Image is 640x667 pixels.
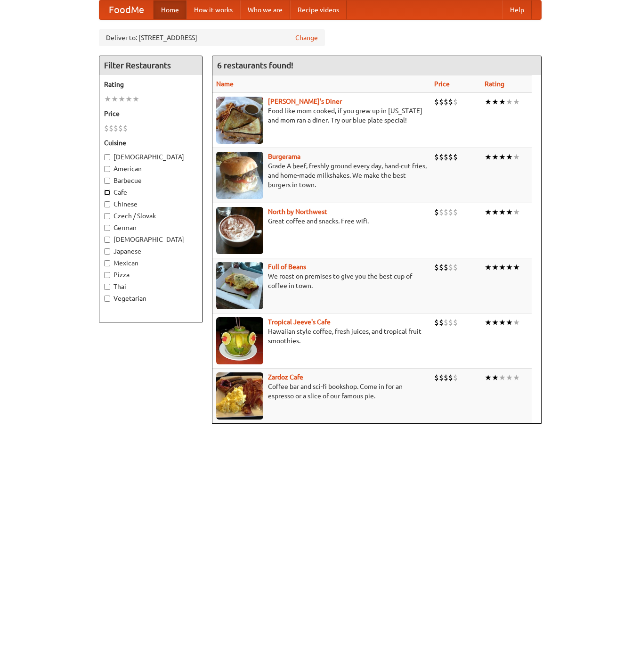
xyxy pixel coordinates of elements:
[104,80,197,89] h5: Rating
[104,225,110,231] input: German
[104,247,197,256] label: Japanese
[99,56,202,75] h4: Filter Restaurants
[444,207,448,217] li: $
[506,262,513,272] li: ★
[506,207,513,217] li: ★
[499,207,506,217] li: ★
[444,152,448,162] li: $
[513,262,520,272] li: ★
[216,317,263,364] img: jeeves.jpg
[186,0,240,19] a: How it works
[434,372,439,383] li: $
[104,260,110,266] input: Mexican
[485,372,492,383] li: ★
[295,33,318,42] a: Change
[268,373,303,381] a: Zardoz Cafe
[506,97,513,107] li: ★
[216,106,427,125] p: Food like mom cooked, if you grew up in [US_STATE] and mom ran a diner. Try our blue plate special!
[448,207,453,217] li: $
[123,123,128,133] li: $
[104,272,110,278] input: Pizza
[453,152,458,162] li: $
[104,223,197,232] label: German
[216,272,427,290] p: We roast on premises to give you the best cup of coffee in town.
[104,138,197,148] h5: Cuisine
[485,317,492,328] li: ★
[109,123,113,133] li: $
[513,317,520,328] li: ★
[444,262,448,272] li: $
[492,372,499,383] li: ★
[104,123,109,133] li: $
[104,188,197,197] label: Cafe
[453,262,458,272] li: $
[104,296,110,302] input: Vegetarian
[132,94,139,104] li: ★
[104,178,110,184] input: Barbecue
[453,372,458,383] li: $
[104,213,110,219] input: Czech / Slovak
[434,97,439,107] li: $
[216,152,263,199] img: burgerama.jpg
[485,207,492,217] li: ★
[216,207,263,254] img: north.jpg
[268,318,331,326] a: Tropical Jeeve's Cafe
[492,317,499,328] li: ★
[268,263,306,271] a: Full of Beans
[216,216,427,226] p: Great coffee and snacks. Free wifi.
[104,109,197,118] h5: Price
[216,327,427,346] p: Hawaiian style coffee, fresh juices, and tropical fruit smoothies.
[290,0,347,19] a: Recipe videos
[499,262,506,272] li: ★
[439,317,444,328] li: $
[104,248,110,255] input: Japanese
[104,235,197,244] label: [DEMOGRAPHIC_DATA]
[506,317,513,328] li: ★
[216,161,427,189] p: Grade A beef, freshly ground every day, hand-cut fries, and home-made milkshakes. We make the bes...
[104,189,110,196] input: Cafe
[434,80,450,88] a: Price
[104,284,110,290] input: Thai
[217,61,293,70] ng-pluralize: 6 restaurants found!
[485,80,504,88] a: Rating
[104,166,110,172] input: American
[104,152,197,162] label: [DEMOGRAPHIC_DATA]
[216,97,263,144] img: sallys.jpg
[268,153,300,160] a: Burgerama
[485,97,492,107] li: ★
[118,94,125,104] li: ★
[216,262,263,309] img: beans.jpg
[439,372,444,383] li: $
[448,152,453,162] li: $
[499,152,506,162] li: ★
[439,262,444,272] li: $
[434,152,439,162] li: $
[268,98,342,105] a: [PERSON_NAME]'s Diner
[448,317,453,328] li: $
[104,176,197,185] label: Barbecue
[448,262,453,272] li: $
[513,372,520,383] li: ★
[513,152,520,162] li: ★
[104,211,197,221] label: Czech / Slovak
[444,372,448,383] li: $
[506,152,513,162] li: ★
[268,208,327,215] a: North by Northwest
[104,94,111,104] li: ★
[104,199,197,209] label: Chinese
[216,372,263,420] img: zardoz.jpg
[499,97,506,107] li: ★
[492,152,499,162] li: ★
[104,282,197,291] label: Thai
[104,294,197,303] label: Vegetarian
[492,262,499,272] li: ★
[104,237,110,243] input: [DEMOGRAPHIC_DATA]
[118,123,123,133] li: $
[502,0,532,19] a: Help
[216,382,427,401] p: Coffee bar and sci-fi bookshop. Come in for an espresso or a slice of our famous pie.
[448,372,453,383] li: $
